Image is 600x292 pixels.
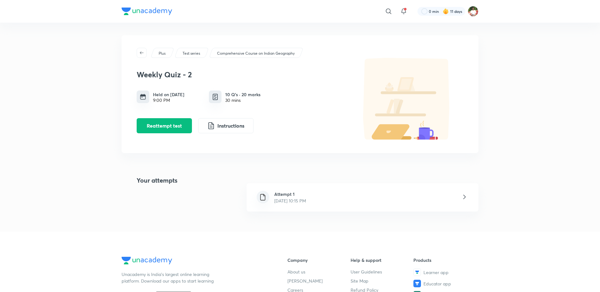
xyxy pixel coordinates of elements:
h6: Products [413,257,477,263]
img: file [259,193,267,201]
span: Educator app [423,280,451,287]
span: Learner app [423,269,449,276]
h6: Held on [DATE] [153,91,184,98]
a: Company Logo [122,257,267,266]
h3: Weekly Quiz - 2 [137,70,347,79]
a: [PERSON_NAME] [287,278,351,284]
a: Learner app [413,268,477,276]
img: default [350,58,463,140]
button: Instructions [198,118,254,133]
h6: 10 Q’s · 20 marks [225,91,260,98]
button: Reattempt test [137,118,192,133]
a: Test series [182,51,201,56]
img: Company Logo [122,257,172,264]
a: About us [287,268,351,275]
img: Learner app [413,268,421,276]
img: quiz info [211,93,219,101]
img: Shashank Soni [468,6,478,17]
p: Unacademy is India’s largest online learning platform. Download our apps to start learning [122,271,216,284]
img: Company Logo [122,8,172,15]
div: 9:00 PM [153,98,184,103]
a: Site Map [351,278,414,284]
img: instruction [207,122,215,129]
h6: Attempt 1 [274,191,306,197]
a: Plus [158,51,167,56]
p: Test series [183,51,200,56]
div: 30 mins [225,98,260,103]
p: [DATE] 10:15 PM [274,197,306,204]
a: Comprehensive Course on Indian Geography [216,51,296,56]
a: User Guidelines [351,268,414,275]
h4: Your attempts [122,176,177,219]
img: timing [140,94,146,100]
a: Educator app [413,280,477,287]
img: Educator app [413,280,421,287]
h6: Help & support [351,257,414,263]
p: Comprehensive Course on Indian Geography [217,51,295,56]
h6: Company [287,257,351,263]
p: Plus [159,51,166,56]
img: streak [443,8,449,14]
